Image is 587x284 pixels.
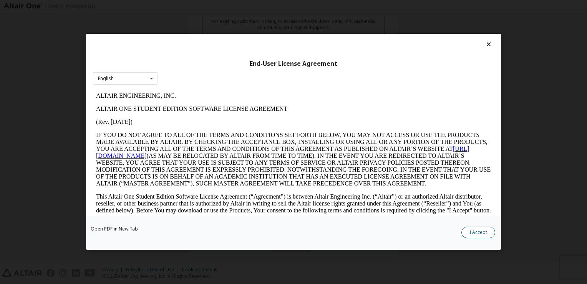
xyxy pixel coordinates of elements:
[3,104,398,132] p: This Altair One Student Edition Software License Agreement (“Agreement”) is between Altair Engine...
[3,3,398,10] p: ALTAIR ENGINEERING, INC.
[91,227,138,232] a: Open PDF in New Tab
[3,16,398,23] p: ALTAIR ONE STUDENT EDITION SOFTWARE LICENSE AGREEMENT
[461,227,495,239] button: I Accept
[3,56,376,70] a: [URL][DOMAIN_NAME]
[3,42,398,98] p: IF YOU DO NOT AGREE TO ALL OF THE TERMS AND CONDITIONS SET FORTH BELOW, YOU MAY NOT ACCESS OR USE...
[93,60,494,68] div: End-User License Agreement
[98,76,114,81] div: English
[3,29,398,36] p: (Rev. [DATE])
